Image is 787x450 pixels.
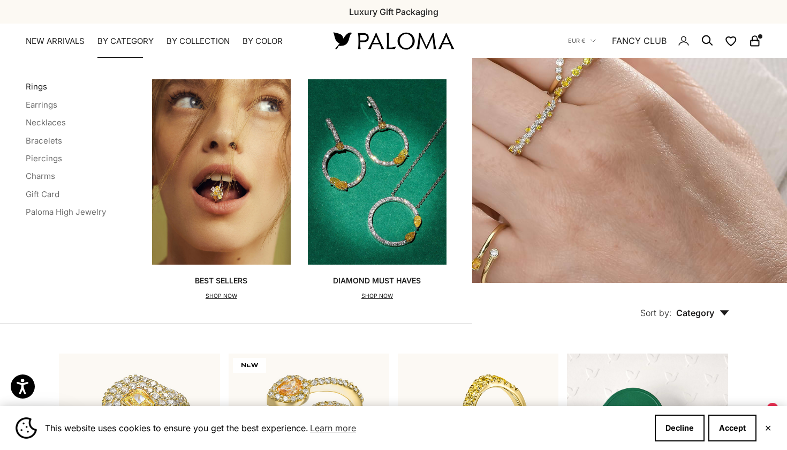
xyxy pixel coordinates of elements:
button: Close [765,425,771,431]
button: Sort by: Category [616,283,754,328]
summary: By Collection [167,36,230,47]
p: Best Sellers [195,275,247,286]
p: Diamond Must Haves [333,275,421,286]
summary: By Color [243,36,283,47]
span: NEW [233,358,266,373]
span: This website uses cookies to ensure you get the best experience. [45,420,646,436]
p: SHOP NOW [333,291,421,302]
nav: Primary navigation [26,36,308,47]
span: EUR € [568,36,585,46]
a: Diamond Must HavesSHOP NOW [308,79,447,301]
a: FANCY CLUB [612,34,667,48]
button: EUR € [568,36,596,46]
a: Best SellersSHOP NOW [152,79,291,301]
button: Decline [655,415,705,441]
summary: By Category [97,36,154,47]
a: Earrings [26,100,57,110]
p: SHOP NOW [195,291,247,302]
img: Cookie banner [16,417,37,439]
nav: Secondary navigation [568,24,761,58]
a: Bracelets [26,136,62,146]
a: Paloma High Jewelry [26,207,106,217]
span: Category [676,307,729,318]
span: Sort by: [640,307,672,318]
a: Charms [26,171,55,181]
a: Gift Card [26,189,59,199]
button: Accept [708,415,756,441]
a: NEW ARRIVALS [26,36,85,47]
a: Piercings [26,153,62,163]
a: Learn more [308,420,358,436]
p: Luxury Gift Packaging [349,5,438,19]
a: Rings [26,81,47,92]
a: Necklaces [26,117,66,127]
